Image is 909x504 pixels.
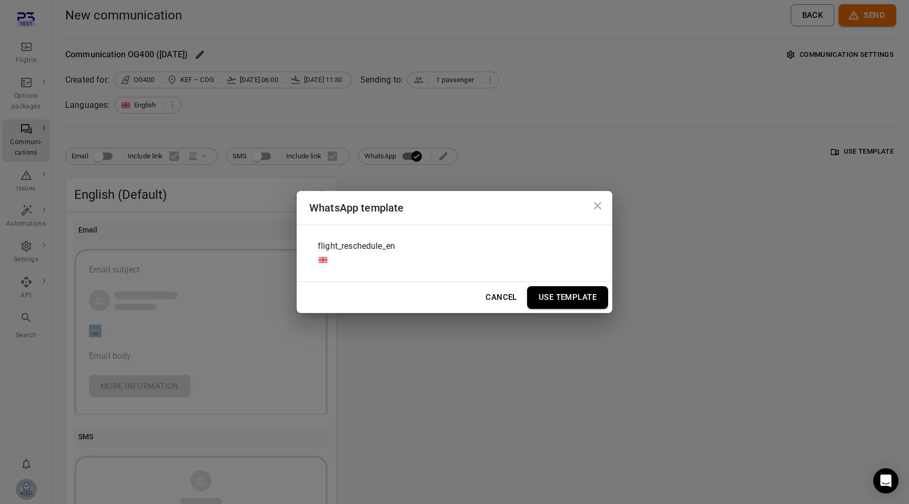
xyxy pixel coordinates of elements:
[873,468,898,493] div: Open Intercom Messenger
[480,286,523,308] button: Cancel
[297,191,612,225] h2: WhatsApp template
[587,195,608,216] button: Close dialog
[318,240,395,253] span: flight_reschedule_en
[309,234,600,273] div: flight_reschedule_en
[527,286,608,308] button: Use Template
